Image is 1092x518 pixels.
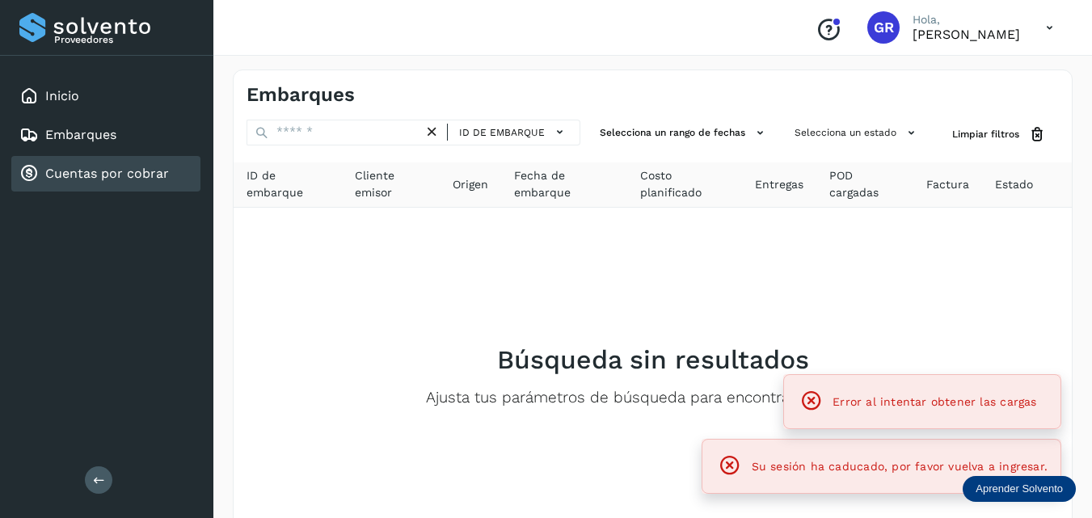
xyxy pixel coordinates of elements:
span: Entregas [755,176,803,193]
a: Cuentas por cobrar [45,166,169,181]
p: GILBERTO RODRIGUEZ ARANDA [913,27,1020,42]
p: Hola, [913,13,1020,27]
span: Cliente emisor [355,167,427,201]
div: Aprender Solvento [963,476,1076,502]
p: Aprender Solvento [976,482,1063,495]
span: Origen [453,176,488,193]
span: POD cargadas [829,167,900,201]
h4: Embarques [247,83,355,107]
button: Limpiar filtros [939,120,1059,150]
span: Factura [926,176,969,193]
p: Ajusta tus parámetros de búsqueda para encontrar resultados. [426,389,879,407]
button: Selecciona un estado [788,120,926,146]
a: Inicio [45,88,79,103]
div: Cuentas por cobrar [11,156,200,192]
div: Inicio [11,78,200,114]
p: Proveedores [54,34,194,45]
span: Estado [995,176,1033,193]
span: Fecha de embarque [514,167,613,201]
span: Costo planificado [640,167,730,201]
button: ID de embarque [454,120,573,144]
span: ID de embarque [459,125,545,140]
span: Limpiar filtros [952,127,1019,141]
span: Su sesión ha caducado, por favor vuelva a ingresar. [752,460,1048,473]
span: ID de embarque [247,167,329,201]
span: Error al intentar obtener las cargas [833,395,1036,408]
button: Selecciona un rango de fechas [593,120,775,146]
div: Embarques [11,117,200,153]
a: Embarques [45,127,116,142]
h2: Búsqueda sin resultados [497,344,809,375]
